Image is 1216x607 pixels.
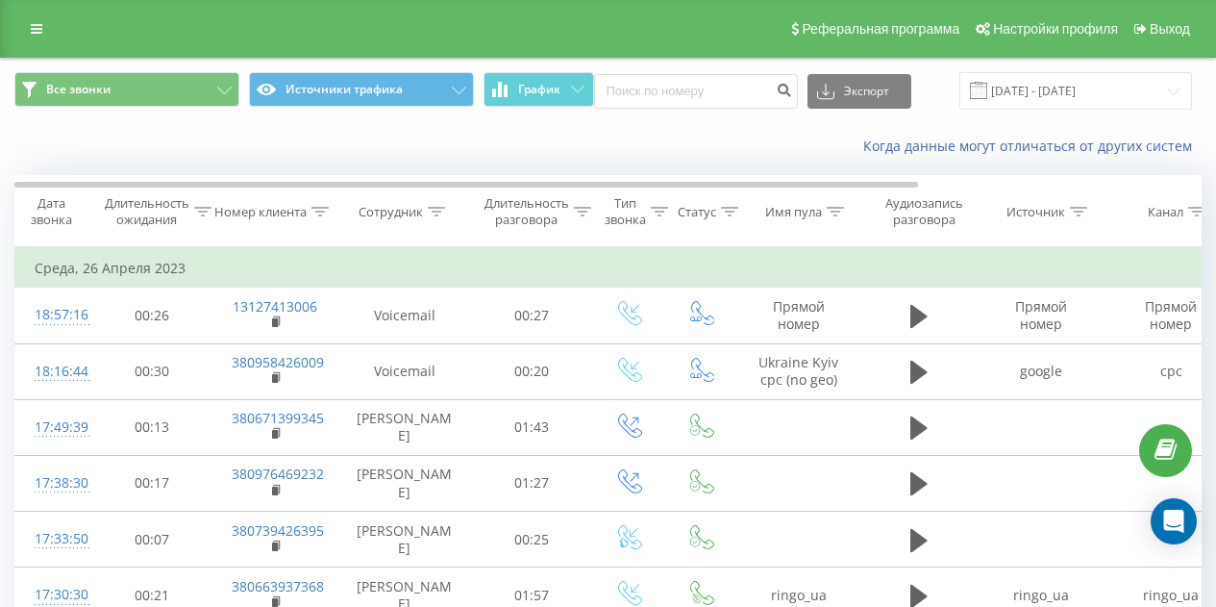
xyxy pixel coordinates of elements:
[14,72,239,107] button: Все звонки
[678,204,716,220] div: Статус
[472,399,592,455] td: 01:43
[92,512,212,568] td: 00:07
[472,455,592,511] td: 01:27
[484,195,569,228] div: Длительность разговора
[863,137,1202,155] a: Когда данные могут отличаться от других систем
[472,288,592,343] td: 00:27
[233,297,317,316] a: 13127413006
[878,195,971,228] div: Аудиозапись разговора
[337,399,472,455] td: [PERSON_NAME]
[472,512,592,568] td: 00:25
[736,343,861,399] td: Ukraine Kyiv cpc (no geo)
[35,409,73,446] div: 17:49:39
[484,72,594,107] button: График
[232,409,324,427] a: 380671399345
[232,577,324,595] a: 380663937368
[1148,204,1183,220] div: Канал
[35,353,73,391] div: 18:16:44
[1151,498,1197,544] div: Open Intercom Messenger
[518,83,560,96] span: График
[105,195,189,228] div: Длительность ожидания
[1150,21,1190,37] span: Выход
[802,21,959,37] span: Реферальная программа
[35,465,73,502] div: 17:38:30
[977,288,1106,343] td: Прямой номер
[15,195,87,228] div: Дата звонка
[993,21,1118,37] span: Настройки профиля
[232,521,324,540] a: 380739426395
[337,512,472,568] td: [PERSON_NAME]
[232,465,324,483] a: 380976469232
[359,204,423,220] div: Сотрудник
[92,288,212,343] td: 00:26
[1006,204,1065,220] div: Источник
[214,204,307,220] div: Номер клиента
[605,195,646,228] div: Тип звонка
[92,343,212,399] td: 00:30
[337,288,472,343] td: Voicemail
[46,82,111,97] span: Все звонки
[337,343,472,399] td: Voicemail
[807,74,911,109] button: Экспорт
[92,399,212,455] td: 00:13
[736,288,861,343] td: Прямой номер
[977,343,1106,399] td: google
[232,353,324,371] a: 380958426009
[765,204,822,220] div: Имя пула
[92,455,212,511] td: 00:17
[35,296,73,334] div: 18:57:16
[472,343,592,399] td: 00:20
[249,72,474,107] button: Источники трафика
[337,455,472,511] td: [PERSON_NAME]
[35,520,73,558] div: 17:33:50
[594,74,798,109] input: Поиск по номеру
